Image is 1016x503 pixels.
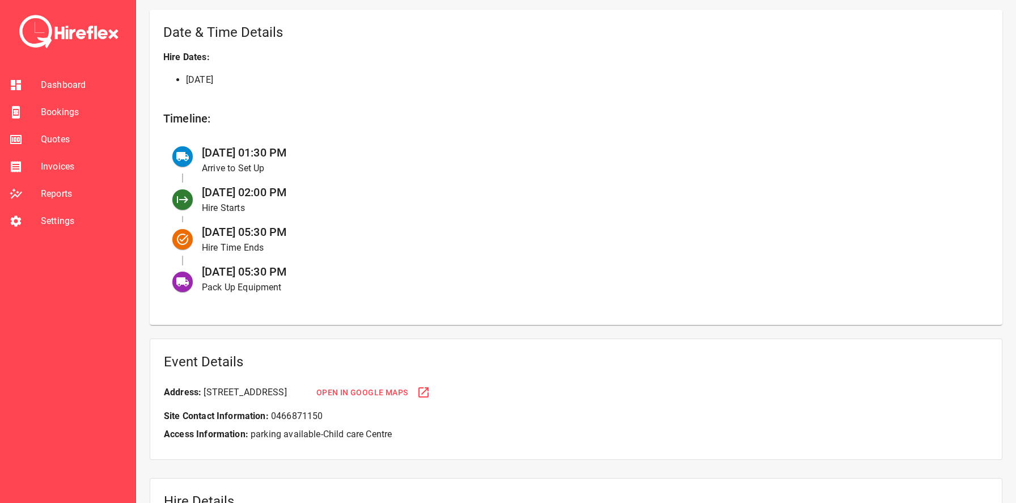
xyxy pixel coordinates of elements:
span: Dashboard [41,78,126,92]
p: 0466871150 [164,409,988,423]
h5: Date & Time Details [163,23,989,41]
div: [STREET_ADDRESS] [164,386,287,399]
span: Quotes [41,133,126,146]
p: Pack Up Equipment [202,281,971,294]
span: Bookings [41,105,126,119]
b: Address: [164,387,201,398]
p: Arrive to Set Up [202,162,971,175]
span: Reports [41,187,126,201]
li: [DATE] [186,73,989,87]
span: [DATE] 02:00 PM [202,185,287,199]
b: Site Contact Information: [164,411,269,421]
h6: Timeline: [163,109,989,128]
b: Access Information: [164,429,248,439]
span: [DATE] 01:30 PM [202,146,287,159]
span: Open in Google Maps [316,386,408,400]
p: Hire Dates: [163,50,989,64]
h5: Event Details [164,353,988,371]
span: Invoices [41,160,126,174]
p: Hire Starts [202,201,971,215]
span: [DATE] 05:30 PM [202,265,287,278]
p: parking available-Child care Centre [164,428,988,441]
span: Settings [41,214,126,228]
span: [DATE] 05:30 PM [202,225,287,239]
p: Hire Time Ends [202,241,971,255]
